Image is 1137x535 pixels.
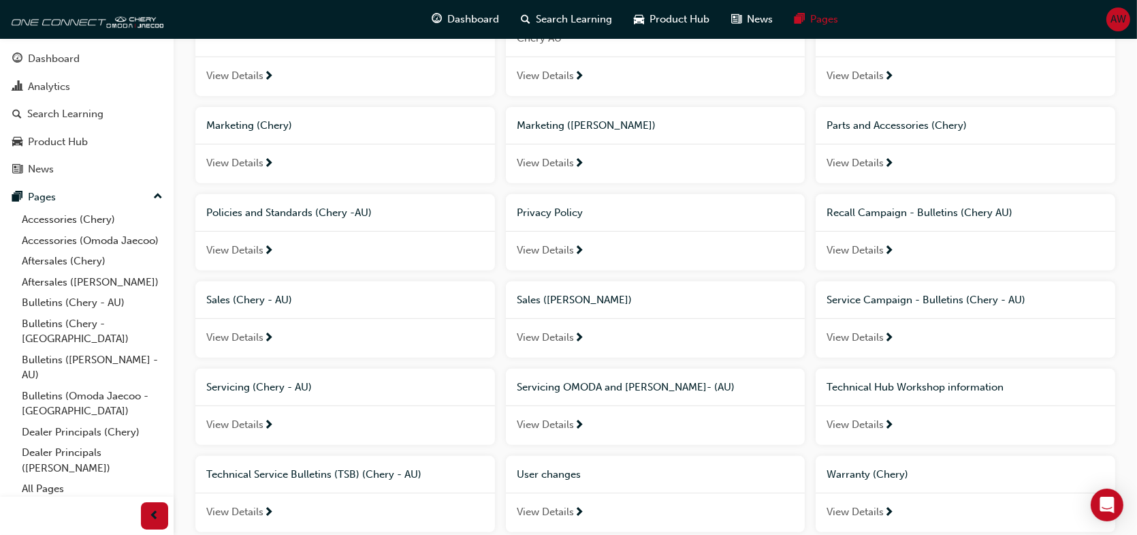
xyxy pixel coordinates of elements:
span: Privacy Policy [517,207,583,219]
span: next-icon [574,333,584,345]
span: View Details [517,155,574,171]
span: next-icon [263,158,274,170]
span: next-icon [574,420,584,432]
span: next-icon [263,71,274,83]
span: Marketing (Chery) [206,119,292,132]
span: Policies and Standards (Chery -AU) [206,207,372,219]
span: pages-icon [795,11,805,28]
span: View Details [517,68,574,84]
a: guage-iconDashboard [421,5,510,33]
a: Servicing (Chery - AU)View Details [195,369,495,445]
span: Sales (Chery - AU) [206,294,292,306]
a: All Pages [16,478,168,500]
span: Technical Hub Workshop information [827,381,1004,393]
a: Servicing OMODA and [PERSON_NAME]- (AU)View Details [506,369,805,445]
span: View Details [206,417,263,433]
span: Sales ([PERSON_NAME]) [517,294,632,306]
span: Parts and Accessories (Chery) [827,119,967,132]
a: Privacy PolicyView Details [506,194,805,271]
span: Product Hub [650,12,709,27]
span: pages-icon [12,192,22,204]
a: Fleet 2025 ([GEOGRAPHIC_DATA])View Details [195,4,495,96]
span: car-icon [12,136,22,149]
span: next-icon [263,245,274,258]
span: Marketing ([PERSON_NAME]) [517,119,656,132]
span: next-icon [884,507,894,519]
a: Marketing ([PERSON_NAME])View Details [506,107,805,183]
a: Recall Campaign - Bulletins (Chery AU)View Details [816,194,1115,271]
a: Bulletins (Chery - AU) [16,292,168,314]
span: guage-icon [12,53,22,65]
span: View Details [827,330,884,346]
span: News [747,12,773,27]
a: Bulletins ([PERSON_NAME] - AU) [16,350,168,386]
span: View Details [206,504,263,520]
a: Fluid SpecificationsChery AUView Details [506,4,805,96]
span: next-icon [884,245,894,258]
span: View Details [206,68,263,84]
div: Analytics [28,79,70,95]
span: guage-icon [432,11,442,28]
span: next-icon [884,333,894,345]
a: Marketing (Chery)View Details [195,107,495,183]
div: Search Learning [27,106,103,122]
a: Aftersales ([PERSON_NAME]) [16,272,168,293]
span: search-icon [521,11,530,28]
a: Product Hub [5,129,168,155]
span: next-icon [574,71,584,83]
span: Warranty (Chery) [827,468,908,480]
span: Pages [810,12,838,27]
a: Bulletins (Chery - [GEOGRAPHIC_DATA]) [16,314,168,350]
a: User changesView Details [506,456,805,532]
span: next-icon [884,71,894,83]
span: View Details [206,243,263,258]
a: Sales (Chery - AU)View Details [195,281,495,358]
span: prev-icon [150,508,160,525]
span: next-icon [574,158,584,170]
a: search-iconSearch Learning [510,5,623,33]
span: Service Campaign - Bulletins (Chery - AU) [827,294,1025,306]
span: next-icon [884,158,894,170]
span: search-icon [12,108,22,121]
span: Servicing OMODA and [PERSON_NAME]- (AU) [517,381,735,393]
a: Sales ([PERSON_NAME])View Details [506,281,805,358]
span: next-icon [574,245,584,258]
button: DashboardAnalyticsSearch LearningProduct HubNews [5,44,168,185]
span: chart-icon [12,81,22,93]
span: View Details [827,155,884,171]
a: Parts and Accessories (Chery)View Details [816,107,1115,183]
span: next-icon [574,507,584,519]
span: View Details [517,504,574,520]
span: Search Learning [536,12,612,27]
a: Dashboard [5,46,168,72]
span: View Details [827,504,884,520]
a: News [5,157,168,182]
a: news-iconNews [720,5,784,33]
span: next-icon [263,420,274,432]
a: car-iconProduct Hub [623,5,720,33]
div: News [28,162,54,177]
div: Open Intercom Messenger [1091,489,1123,521]
span: View Details [827,243,884,258]
span: Recall Campaign - Bulletins (Chery AU) [827,207,1012,219]
span: news-icon [12,164,22,176]
a: Logistics (Chery)View Details [816,4,1115,96]
span: up-icon [153,188,163,206]
a: Dealer Principals ([PERSON_NAME]) [16,442,168,478]
button: AW [1106,7,1130,31]
a: Technical Hub Workshop informationView Details [816,369,1115,445]
a: Warranty (Chery)View Details [816,456,1115,532]
div: Pages [28,189,56,205]
span: User changes [517,468,581,480]
span: next-icon [263,507,274,519]
span: Technical Service Bulletins (TSB) (Chery - AU) [206,468,421,480]
span: news-icon [731,11,741,28]
span: car-icon [634,11,644,28]
span: View Details [827,417,884,433]
a: Dealer Principals (Chery) [16,422,168,443]
span: View Details [517,417,574,433]
a: Policies and Standards (Chery -AU)View Details [195,194,495,271]
a: pages-iconPages [784,5,849,33]
span: next-icon [263,333,274,345]
span: View Details [206,330,263,346]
